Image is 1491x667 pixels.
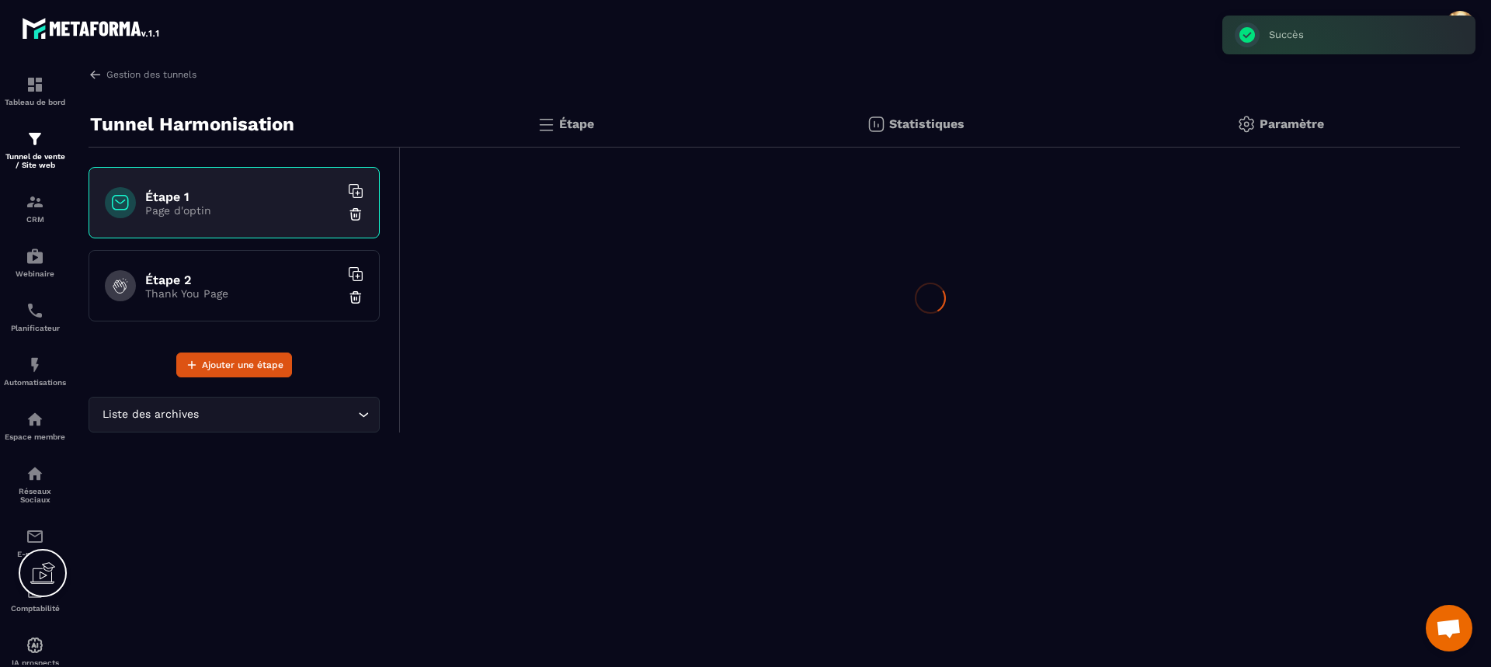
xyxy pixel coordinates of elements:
img: bars.0d591741.svg [537,115,555,134]
a: formationformationCRM [4,181,66,235]
img: logo [22,14,162,42]
img: automations [26,356,44,374]
a: formationformationTunnel de vente / Site web [4,118,66,181]
p: Paramètre [1260,116,1324,131]
a: accountantaccountantComptabilité [4,570,66,624]
img: social-network [26,464,44,483]
p: Webinaire [4,269,66,278]
img: email [26,527,44,546]
p: Étape [559,116,594,131]
img: formation [26,193,44,211]
p: CRM [4,215,66,224]
span: Liste des archives [99,406,202,423]
img: trash [348,290,363,305]
img: stats.20deebd0.svg [867,115,885,134]
a: Ouvrir le chat [1426,605,1472,651]
img: setting-gr.5f69749f.svg [1237,115,1256,134]
a: automationsautomationsEspace membre [4,398,66,453]
img: automations [26,247,44,266]
a: emailemailE-mailing [4,516,66,570]
div: Search for option [89,397,380,433]
input: Search for option [202,406,354,423]
a: formationformationTableau de bord [4,64,66,118]
p: Planificateur [4,324,66,332]
span: Ajouter une étape [202,357,283,373]
h6: Étape 2 [145,273,339,287]
p: Espace membre [4,433,66,441]
img: automations [26,636,44,655]
p: E-mailing [4,550,66,558]
a: schedulerschedulerPlanificateur [4,290,66,344]
h6: Étape 1 [145,189,339,204]
a: Gestion des tunnels [89,68,196,82]
p: IA prospects [4,658,66,667]
p: Comptabilité [4,604,66,613]
a: automationsautomationsWebinaire [4,235,66,290]
p: Page d'optin [145,204,339,217]
img: automations [26,410,44,429]
p: Tableau de bord [4,98,66,106]
img: formation [26,75,44,94]
p: Automatisations [4,378,66,387]
button: Ajouter une étape [176,353,292,377]
img: arrow [89,68,103,82]
p: Tunnel de vente / Site web [4,152,66,169]
img: trash [348,207,363,222]
img: scheduler [26,301,44,320]
a: social-networksocial-networkRéseaux Sociaux [4,453,66,516]
img: formation [26,130,44,148]
p: Tunnel Harmonisation [90,109,294,140]
a: automationsautomationsAutomatisations [4,344,66,398]
p: Thank You Page [145,287,339,300]
p: Réseaux Sociaux [4,487,66,504]
p: Statistiques [889,116,964,131]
